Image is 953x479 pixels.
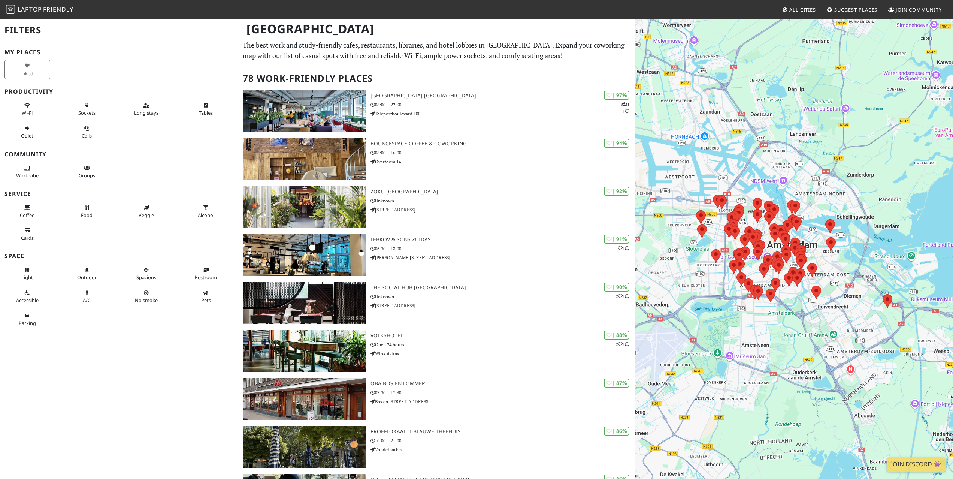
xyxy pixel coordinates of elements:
img: Zoku Amsterdam [243,186,366,228]
button: Alcohol [183,201,229,221]
div: | 92% [604,187,629,195]
div: | 91% [604,235,629,243]
button: Parking [4,310,50,329]
button: Calls [64,122,110,142]
span: Friendly [43,5,73,13]
h3: Community [4,151,234,158]
img: Proeflokaal 't Blauwe Theehuis [243,426,366,468]
img: Aristo Meeting Center Amsterdam [243,90,366,132]
p: [STREET_ADDRESS] [370,206,635,213]
span: Power sockets [78,109,96,116]
span: Group tables [79,172,95,179]
p: Unknown [370,197,635,204]
span: Outdoor area [77,274,97,281]
a: Join Community [885,3,945,16]
button: No smoke [124,287,169,307]
span: Credit cards [21,235,34,241]
span: All Cities [789,6,816,13]
a: Lebkov & Sons Zuidas | 91% 11 Lebkov & Sons Zuidas 06:30 – 18:00 [PERSON_NAME][STREET_ADDRESS] [238,234,635,276]
span: Accessible [16,297,39,304]
p: Vondelpark 5 [370,446,635,453]
button: Light [4,264,50,284]
button: Outdoor [64,264,110,284]
p: The best work and study-friendly cafes, restaurants, libraries, and hotel lobbies in [GEOGRAPHIC_... [243,40,631,61]
span: Long stays [134,109,158,116]
p: 1 1 [616,245,629,252]
div: | 94% [604,139,629,147]
img: BounceSpace Coffee & Coworking [243,138,366,180]
p: [STREET_ADDRESS] [370,302,635,309]
button: Wi-Fi [4,99,50,119]
div: | 90% [604,283,629,291]
h3: Volkshotel [370,332,635,339]
span: Video/audio calls [82,132,92,139]
span: Restroom [195,274,217,281]
button: Veggie [124,201,169,221]
button: Cards [4,224,50,244]
a: Zoku Amsterdam | 92% Zoku [GEOGRAPHIC_DATA] Unknown [STREET_ADDRESS] [238,186,635,228]
span: Smoke free [135,297,158,304]
a: BounceSpace Coffee & Coworking | 94% BounceSpace Coffee & Coworking 08:00 – 16:00 Overtoom 141 [238,138,635,180]
h3: Service [4,190,234,198]
span: Laptop [18,5,42,13]
button: Long stays [124,99,169,119]
p: Teleportboulevard 100 [370,110,635,117]
button: Accessible [4,287,50,307]
p: Overtoom 141 [370,158,635,165]
span: Suggest Places [834,6,878,13]
span: Spacious [136,274,156,281]
button: Work vibe [4,162,50,182]
p: 08:00 – 16:00 [370,149,635,156]
h3: BounceSpace Coffee & Coworking [370,141,635,147]
span: Quiet [21,132,33,139]
h2: 78 Work-Friendly Places [243,67,631,90]
button: Food [64,201,110,221]
span: Alcohol [198,212,214,219]
button: A/C [64,287,110,307]
h3: The Social Hub [GEOGRAPHIC_DATA] [370,284,635,291]
p: 06:30 – 18:00 [370,245,635,252]
span: Stable Wi-Fi [22,109,33,116]
p: 09:30 – 17:30 [370,389,635,396]
p: Wibautstraat [370,350,635,357]
span: Coffee [20,212,34,219]
button: Pets [183,287,229,307]
div: | 88% [604,331,629,339]
h3: My Places [4,49,234,56]
button: Coffee [4,201,50,221]
h1: [GEOGRAPHIC_DATA] [240,19,634,39]
p: Open 24 hours [370,341,635,348]
h3: Zoku [GEOGRAPHIC_DATA] [370,189,635,195]
a: The Social Hub Amsterdam City | 90% 21 The Social Hub [GEOGRAPHIC_DATA] Unknown [STREET_ADDRESS] [238,282,635,324]
img: Volkshotel [243,330,366,372]
span: People working [16,172,39,179]
span: Parking [19,320,36,326]
h3: OBA Bos en Lommer [370,380,635,387]
a: LaptopFriendly LaptopFriendly [6,3,73,16]
span: Pet friendly [201,297,211,304]
span: Food [81,212,93,219]
img: Lebkov & Sons Zuidas [243,234,366,276]
a: Join Discord 👾 [887,457,946,472]
a: Volkshotel | 88% 21 Volkshotel Open 24 hours Wibautstraat [238,330,635,372]
img: LaptopFriendly [6,5,15,14]
button: Quiet [4,122,50,142]
h3: [GEOGRAPHIC_DATA] [GEOGRAPHIC_DATA] [370,93,635,99]
span: Join Community [896,6,942,13]
span: Natural light [21,274,33,281]
a: OBA Bos en Lommer | 87% OBA Bos en Lommer 09:30 – 17:30 Bos en [STREET_ADDRESS] [238,378,635,420]
a: Suggest Places [824,3,881,16]
div: | 97% [604,91,629,99]
button: Spacious [124,264,169,284]
p: 08:00 – 22:30 [370,101,635,108]
button: Tables [183,99,229,119]
p: Bos en [STREET_ADDRESS] [370,398,635,405]
p: 10:00 – 21:00 [370,437,635,444]
p: 2 1 [616,293,629,300]
h2: Filters [4,19,234,42]
a: Proeflokaal 't Blauwe Theehuis | 86% Proeflokaal 't Blauwe Theehuis 10:00 – 21:00 Vondelpark 5 [238,426,635,468]
a: Aristo Meeting Center Amsterdam | 97% 11 [GEOGRAPHIC_DATA] [GEOGRAPHIC_DATA] 08:00 – 22:30 Telepo... [238,90,635,132]
div: | 86% [604,427,629,435]
p: [PERSON_NAME][STREET_ADDRESS] [370,254,635,261]
span: Air conditioned [83,297,91,304]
